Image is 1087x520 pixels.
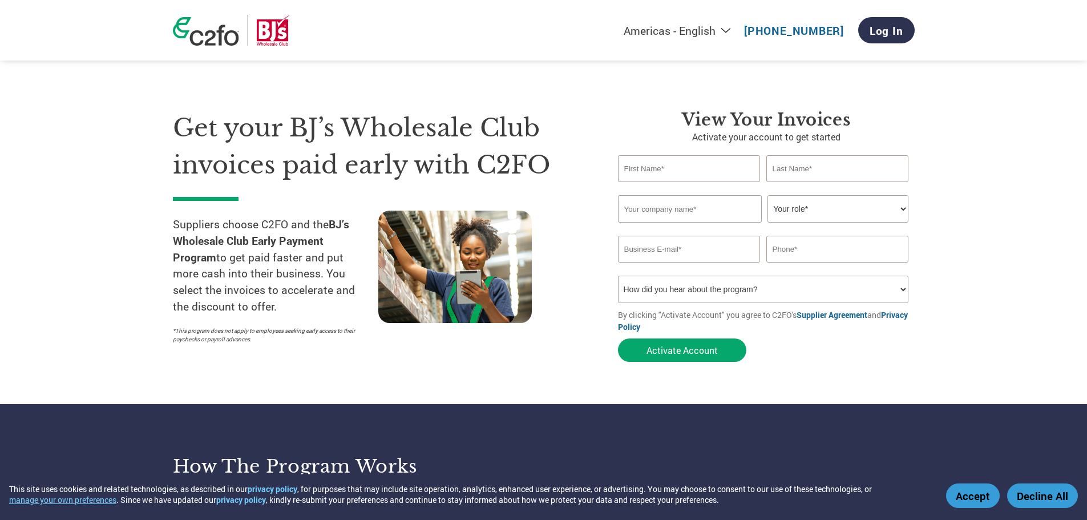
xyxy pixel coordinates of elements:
[173,326,367,344] p: *This program does not apply to employees seeking early access to their paychecks or payroll adva...
[767,195,908,223] select: Title/Role
[766,183,909,191] div: Invalid last name or last name is too long
[618,183,761,191] div: Invalid first name or first name is too long
[173,17,239,46] img: c2fo logo
[858,17,915,43] a: Log In
[248,483,297,494] a: privacy policy
[216,494,266,505] a: privacy policy
[1007,483,1078,508] button: Decline All
[618,309,908,332] a: Privacy Policy
[173,217,349,264] strong: BJ’s Wholesale Club Early Payment Program
[797,309,867,320] a: Supplier Agreement
[946,483,1000,508] button: Accept
[766,155,909,182] input: Last Name*
[378,211,532,323] img: supply chain worker
[744,23,844,38] a: [PHONE_NUMBER]
[618,338,746,362] button: Activate Account
[766,264,909,271] div: Inavlid Phone Number
[618,155,761,182] input: First Name*
[618,110,915,130] h3: View Your Invoices
[257,15,290,46] img: BJ’s Wholesale Club
[618,264,761,271] div: Inavlid Email Address
[173,216,378,315] p: Suppliers choose C2FO and the to get paid faster and put more cash into their business. You selec...
[9,494,116,505] button: manage your own preferences
[173,110,584,183] h1: Get your BJ’s Wholesale Club invoices paid early with C2FO
[9,483,930,505] div: This site uses cookies and related technologies, as described in our , for purposes that may incl...
[766,236,909,263] input: Phone*
[618,130,915,144] p: Activate your account to get started
[173,455,530,478] h3: How the program works
[618,224,909,231] div: Invalid company name or company name is too long
[618,195,762,223] input: Your company name*
[618,309,915,333] p: By clicking "Activate Account" you agree to C2FO's and
[618,236,761,263] input: Invalid Email format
